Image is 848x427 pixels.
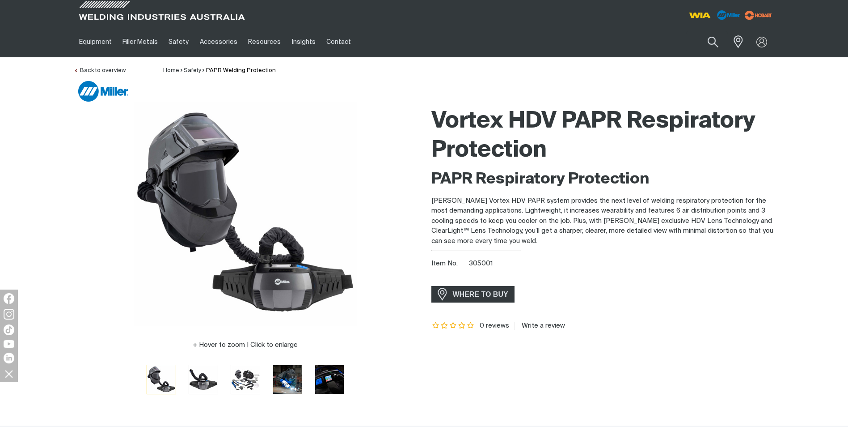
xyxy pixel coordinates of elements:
a: Safety [184,68,201,73]
a: Insights [286,26,321,57]
img: TikTok [4,325,14,335]
img: miller [742,9,775,22]
img: Vortex HDV PAPR System [315,365,344,394]
nav: Main [74,26,599,57]
button: Search products [698,31,728,52]
button: Go to slide 1 [147,365,176,394]
button: Hover to zoom | Click to enlarge [187,340,303,350]
img: Vortex HDV PAPR System [134,102,357,326]
span: WHERE TO BUY [447,287,514,302]
a: Resources [243,26,286,57]
a: Home [163,68,179,73]
img: Vortex HDV PAPR System [189,365,218,394]
img: YouTube [4,340,14,348]
nav: Breadcrumb [163,66,276,75]
img: hide socials [1,366,17,381]
img: Vortex HDV PAPR System [273,365,302,394]
span: Item No. [431,259,468,269]
a: Filler Metals [117,26,163,57]
h1: Vortex HDV PAPR Respiratory Protection [431,107,775,165]
a: Back to overview of PAPR Welding Protection [74,68,126,73]
span: 305001 [469,260,493,267]
img: Vortex HDV PAPR System [147,365,176,394]
img: Vortex HDV PAPR System [231,365,260,394]
a: PAPR Welding Protection [206,68,276,73]
img: LinkedIn [4,353,14,363]
button: Go to slide 3 [231,365,260,394]
img: Instagram [4,309,14,320]
img: Facebook [4,293,14,304]
a: Contact [321,26,356,57]
a: Safety [163,26,194,57]
span: Rating: {0} [431,323,475,329]
a: Write a review [515,322,565,330]
a: Accessories [194,26,243,57]
a: Equipment [74,26,117,57]
h2: PAPR Respiratory Protection [431,170,775,189]
span: 0 reviews [480,322,509,329]
button: Go to slide 4 [273,365,302,394]
button: Go to slide 5 [315,365,344,394]
a: WHERE TO BUY [431,286,515,303]
p: [PERSON_NAME] Vortex HDV PAPR system provides the next level of welding respiratory protection fo... [431,196,775,247]
input: Product name or item number... [686,31,728,52]
button: Go to slide 2 [189,365,218,394]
